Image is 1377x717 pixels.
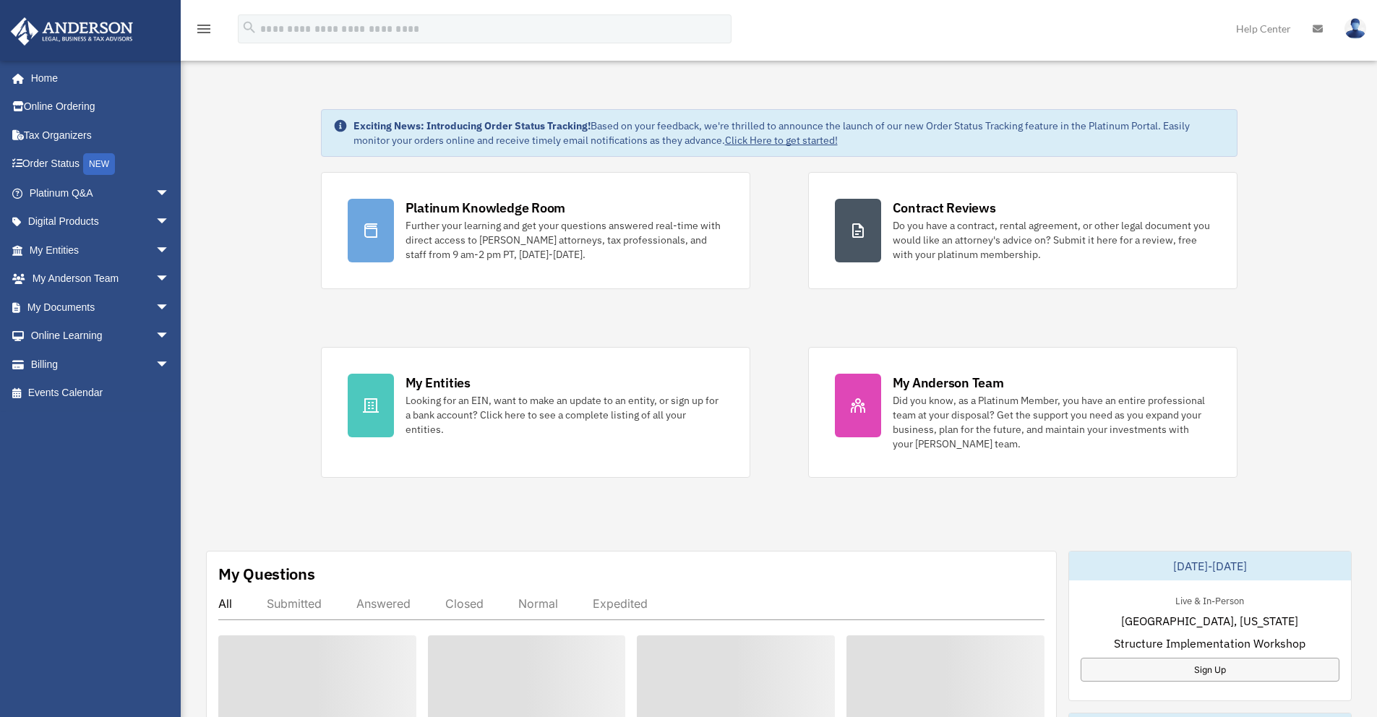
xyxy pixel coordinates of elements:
[406,218,724,262] div: Further your learning and get your questions answered real-time with direct access to [PERSON_NAM...
[808,172,1237,289] a: Contract Reviews Do you have a contract, rental agreement, or other legal document you would like...
[1344,18,1366,39] img: User Pic
[218,563,315,585] div: My Questions
[893,218,1211,262] div: Do you have a contract, rental agreement, or other legal document you would like an attorney's ad...
[241,20,257,35] i: search
[10,207,192,236] a: Digital Productsarrow_drop_down
[155,293,184,322] span: arrow_drop_down
[155,350,184,379] span: arrow_drop_down
[10,121,192,150] a: Tax Organizers
[1121,612,1298,630] span: [GEOGRAPHIC_DATA], [US_STATE]
[195,25,213,38] a: menu
[10,93,192,121] a: Online Ordering
[10,322,192,351] a: Online Learningarrow_drop_down
[406,374,471,392] div: My Entities
[725,134,838,147] a: Click Here to get started!
[10,150,192,179] a: Order StatusNEW
[10,236,192,265] a: My Entitiesarrow_drop_down
[808,347,1237,478] a: My Anderson Team Did you know, as a Platinum Member, you have an entire professional team at your...
[406,393,724,437] div: Looking for an EIN, want to make an update to an entity, or sign up for a bank account? Click her...
[195,20,213,38] i: menu
[155,322,184,351] span: arrow_drop_down
[10,379,192,408] a: Events Calendar
[218,596,232,611] div: All
[10,293,192,322] a: My Documentsarrow_drop_down
[321,172,750,289] a: Platinum Knowledge Room Further your learning and get your questions answered real-time with dire...
[10,265,192,293] a: My Anderson Teamarrow_drop_down
[893,393,1211,451] div: Did you know, as a Platinum Member, you have an entire professional team at your disposal? Get th...
[356,596,411,611] div: Answered
[10,64,184,93] a: Home
[267,596,322,611] div: Submitted
[321,347,750,478] a: My Entities Looking for an EIN, want to make an update to an entity, or sign up for a bank accoun...
[1069,551,1351,580] div: [DATE]-[DATE]
[7,17,137,46] img: Anderson Advisors Platinum Portal
[893,374,1004,392] div: My Anderson Team
[10,350,192,379] a: Billingarrow_drop_down
[155,179,184,208] span: arrow_drop_down
[353,119,1225,147] div: Based on your feedback, we're thrilled to announce the launch of our new Order Status Tracking fe...
[518,596,558,611] div: Normal
[1164,592,1256,607] div: Live & In-Person
[406,199,566,217] div: Platinum Knowledge Room
[445,596,484,611] div: Closed
[593,596,648,611] div: Expedited
[893,199,996,217] div: Contract Reviews
[83,153,115,175] div: NEW
[155,236,184,265] span: arrow_drop_down
[1081,658,1339,682] a: Sign Up
[155,265,184,294] span: arrow_drop_down
[353,119,591,132] strong: Exciting News: Introducing Order Status Tracking!
[155,207,184,237] span: arrow_drop_down
[1114,635,1305,652] span: Structure Implementation Workshop
[10,179,192,207] a: Platinum Q&Aarrow_drop_down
